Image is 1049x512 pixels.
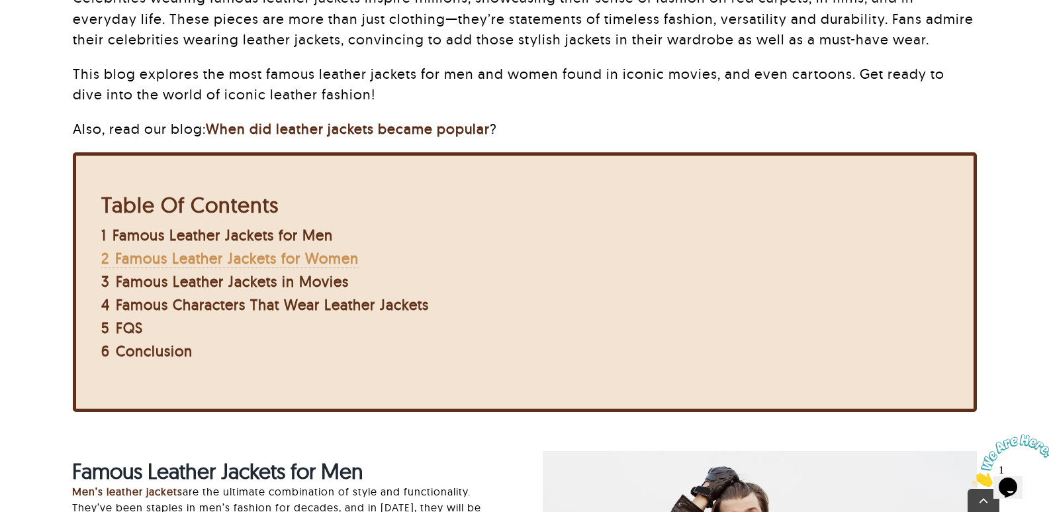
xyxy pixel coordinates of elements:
span: Famous Characters That Wear Leather Jackets [116,295,429,314]
b: Table Of Contents [101,191,279,218]
iframe: chat widget [967,429,1049,492]
span: Famous Leather Jackets in Movies [116,272,349,291]
span: Conclusion [116,342,193,360]
a: Biker leather jackets for Men [543,450,977,463]
a: 6 Conclusion [101,342,193,360]
a: 4 Famous Characters That Wear Leather Jackets [101,295,429,314]
span: 3 [101,272,110,291]
a: When did leather jackets became popular [206,120,490,137]
a: 3 Famous Leather Jackets in Movies [101,272,349,291]
a: 1 Famous Leather Jackets for Men [101,226,333,244]
p: This blog explores the most famous leather jackets for men and women found in iconic movies, and ... [73,64,977,105]
span: FQS [116,319,143,337]
img: Chat attention grabber [5,5,87,58]
span: 1 [101,226,107,244]
a: 5 FQS [101,319,143,337]
span: 6 [101,342,110,360]
a: Men’s leather jackets [72,485,183,498]
span: 5 [101,319,110,337]
span: 2 [101,249,109,268]
a: 2 Famous Leather Jackets for Women [101,249,359,268]
span: Famous Leather Jackets for Women [115,249,359,268]
strong: Famous Leather Jackets for Men [72,458,363,484]
span: 1 [5,5,11,17]
p: Also, read our blog: ? [73,119,977,140]
span: 4 [101,295,110,314]
span: Famous Leather Jackets for Men [113,226,333,244]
